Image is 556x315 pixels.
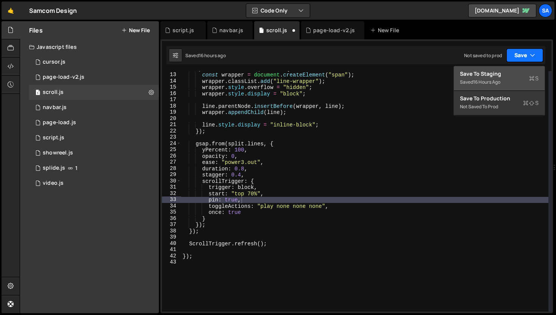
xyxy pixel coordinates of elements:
div: 29 [162,172,181,178]
div: 43 [162,259,181,265]
div: 13 [162,72,181,78]
div: navbar.js [29,100,159,115]
div: New File [370,27,402,34]
div: scroll.js [29,85,159,100]
div: 42 [162,253,181,259]
div: page-load.js [43,119,76,126]
div: Saved [185,52,226,59]
div: 16 hours ago [473,79,500,85]
span: 1 [36,90,40,96]
div: navbar.js [43,104,67,111]
div: 35 [162,209,181,215]
div: 14 [162,78,181,84]
div: Save to Production [460,95,539,102]
div: 33 [162,196,181,203]
div: page-load-v2.js [313,27,355,34]
button: Code Only [246,4,310,17]
div: Javascript files [20,39,159,55]
div: 25 [162,147,181,153]
div: Not saved to prod [460,102,539,111]
div: scroll.js [266,27,287,34]
div: 36 [162,215,181,222]
div: Save to Staging [460,70,539,78]
div: 40 [162,240,181,247]
a: SA [539,4,552,17]
div: Not saved to prod [464,52,502,59]
div: cursor.js [43,59,65,65]
div: splide.js [43,165,65,172]
div: 39 [162,234,181,240]
div: 14806/45268.js [29,176,159,191]
a: [DOMAIN_NAME] [468,4,536,17]
div: 14806/45266.js [29,161,159,176]
div: 14806/38397.js [29,130,159,145]
div: 14806/45839.js [29,70,159,85]
div: page-load-v2.js [43,74,84,81]
button: Save [506,48,543,62]
a: 🤙 [2,2,20,20]
div: video.js [43,180,64,187]
div: 18 [162,103,181,109]
div: 28 [162,165,181,172]
button: New File [121,27,150,33]
div: 21 [162,122,181,128]
div: 27 [162,159,181,165]
div: 31 [162,184,181,190]
span: S [529,75,539,82]
span: S [523,99,539,107]
h2: Files [29,26,43,34]
div: 24 [162,140,181,147]
div: 14806/45656.js [29,115,159,130]
div: 38 [162,228,181,234]
div: 34 [162,203,181,209]
div: 41 [162,246,181,253]
button: Save to StagingS Saved16 hours ago [454,66,545,91]
div: 14806/45454.js [29,55,159,70]
div: 17 [162,97,181,103]
span: 1 [75,165,78,171]
div: 32 [162,190,181,197]
div: navbar.js [219,27,243,34]
div: Saved [460,78,539,87]
div: 22 [162,128,181,134]
div: 26 [162,153,181,159]
div: script.js [43,134,64,141]
div: 23 [162,134,181,140]
div: script.js [172,27,194,34]
div: 37 [162,221,181,228]
div: 15 [162,84,181,90]
div: 16 hours ago [199,52,226,59]
div: Samcom Design [29,6,77,15]
div: 16 [162,90,181,97]
div: showreel.js [43,150,73,156]
button: Save to ProductionS Not saved to prod [454,91,545,115]
div: 30 [162,178,181,184]
div: 20 [162,115,181,122]
div: scroll.js [43,89,64,96]
div: 19 [162,109,181,115]
div: 14806/45858.js [29,145,159,161]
